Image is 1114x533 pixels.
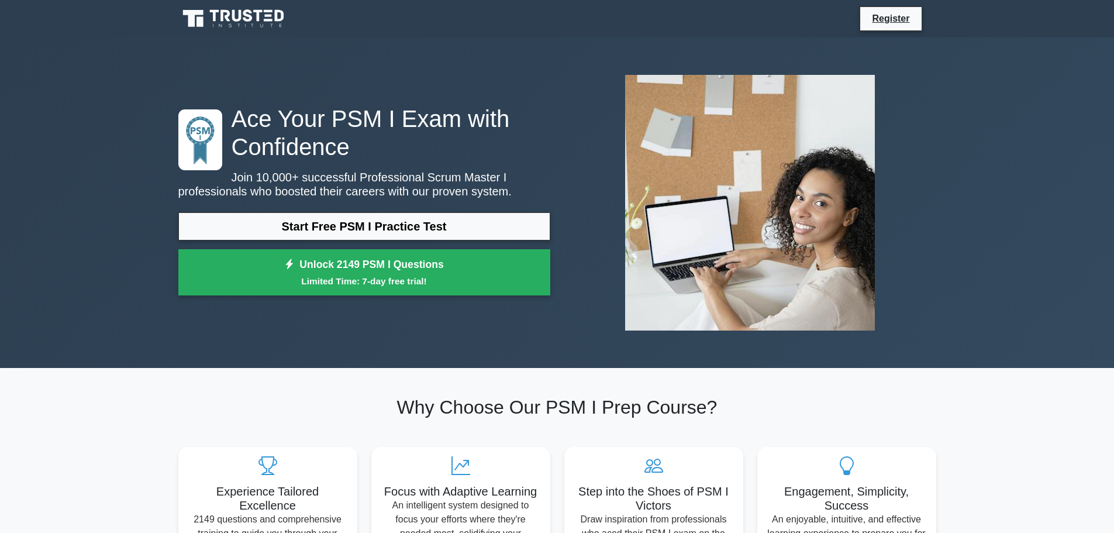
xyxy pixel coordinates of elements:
a: Register [865,11,916,26]
a: Unlock 2149 PSM I QuestionsLimited Time: 7-day free trial! [178,249,550,296]
h1: Ace Your PSM I Exam with Confidence [178,105,550,161]
h5: Step into the Shoes of PSM I Victors [574,484,734,513]
h5: Engagement, Simplicity, Success [767,484,927,513]
small: Limited Time: 7-day free trial! [193,274,536,288]
h2: Why Choose Our PSM I Prep Course? [178,396,936,418]
p: Join 10,000+ successful Professional Scrum Master I professionals who boosted their careers with ... [178,170,550,198]
h5: Experience Tailored Excellence [188,484,348,513]
a: Start Free PSM I Practice Test [178,212,550,240]
h5: Focus with Adaptive Learning [381,484,541,498]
